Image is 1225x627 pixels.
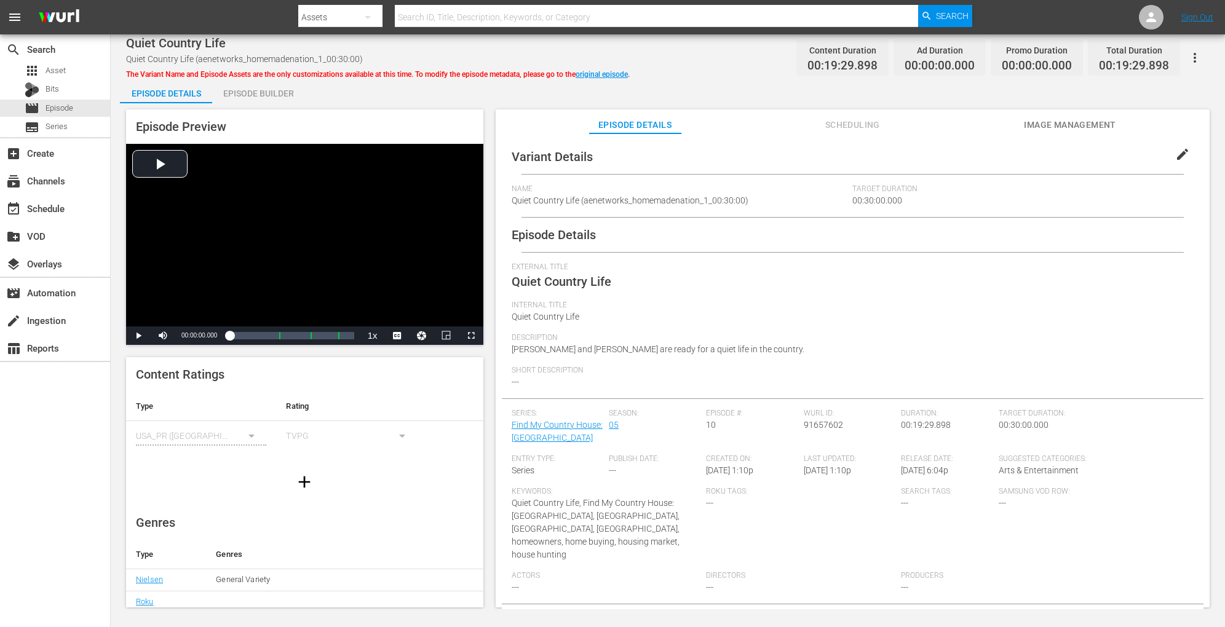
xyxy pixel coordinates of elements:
[706,571,895,581] span: Directors
[46,65,66,77] span: Asset
[1168,140,1197,169] button: edit
[901,409,992,419] span: Duration:
[609,465,616,475] span: ---
[126,144,483,345] div: Video Player
[706,582,713,592] span: ---
[276,392,426,421] th: Rating
[1002,59,1072,73] span: 00:00:00.000
[589,117,681,133] span: Episode Details
[126,70,630,79] span: The Variant Name and Episode Assets are the only customizations available at this time. To modify...
[512,149,593,164] span: Variant Details
[999,420,1049,430] span: 00:30:00.000
[126,392,483,459] table: simple table
[706,454,797,464] span: Created On:
[1099,59,1169,73] span: 00:19:29.898
[46,83,59,95] span: Bits
[6,174,21,189] span: Channels
[512,454,603,464] span: Entry Type:
[807,59,878,73] span: 00:19:29.898
[1099,42,1169,59] div: Total Duration
[706,498,713,508] span: ---
[6,286,21,301] span: Automation
[1175,147,1190,162] span: edit
[512,195,748,205] span: Quiet Country Life (aenetworks_homemadenation_1_00:30:00)
[6,313,21,328] span: Ingestion
[609,420,619,430] a: 05
[999,487,1090,497] span: Samsung VOD Row:
[901,571,1090,581] span: Producers
[229,332,354,339] div: Progress Bar
[609,454,700,464] span: Publish Date:
[512,377,519,387] span: ---
[212,79,304,108] div: Episode Builder
[6,257,21,272] span: Overlays
[804,454,895,464] span: Last Updated:
[212,79,304,103] button: Episode Builder
[512,312,579,321] span: Quiet Country Life
[181,332,217,339] span: 00:00:00.000
[936,5,969,27] span: Search
[410,326,434,345] button: Jump To Time
[25,82,39,97] div: Bits
[46,102,73,114] span: Episode
[46,120,68,133] span: Series
[852,195,902,205] span: 00:30:00.000
[385,326,410,345] button: Captions
[804,465,851,475] span: [DATE] 1:10p
[1002,42,1072,59] div: Promo Duration
[459,326,483,345] button: Fullscreen
[6,341,21,356] span: Reports
[512,498,680,559] span: Quiet Country Life, Find My Country House: [GEOGRAPHIC_DATA], [GEOGRAPHIC_DATA], [GEOGRAPHIC_DATA...
[999,498,1006,508] span: ---
[6,42,21,57] span: Search
[807,42,878,59] div: Content Duration
[136,575,163,584] a: Nielsen
[918,5,972,27] button: Search
[434,326,459,345] button: Picture-in-Picture
[512,262,1187,272] span: External Title
[852,184,1051,194] span: Target Duration
[512,184,847,194] span: Name
[905,42,975,59] div: Ad Duration
[706,487,895,497] span: Roku Tags:
[901,487,992,497] span: Search Tags:
[286,419,416,453] div: TVPG
[126,54,363,64] span: Quiet Country Life (aenetworks_homemadenation_1_00:30:00)
[706,420,716,430] span: 10
[126,36,226,50] span: Quiet Country Life
[25,101,39,116] span: Episode
[512,420,603,443] a: Find My Country House: [GEOGRAPHIC_DATA]
[25,63,39,78] span: Asset
[512,301,1187,310] span: Internal Title
[126,392,276,421] th: Type
[512,582,519,592] span: ---
[206,540,447,569] th: Genres
[1024,117,1116,133] span: Image Management
[706,465,753,475] span: [DATE] 1:10p
[804,409,895,419] span: Wurl ID:
[999,409,1187,419] span: Target Duration:
[512,344,804,354] span: [PERSON_NAME] and [PERSON_NAME] are ready for a quiet life in the country.
[6,146,21,161] span: Create
[512,409,603,419] span: Series:
[576,70,628,79] a: original episode
[706,409,797,419] span: Episode #:
[126,326,151,345] button: Play
[6,229,21,244] span: VOD
[901,582,908,592] span: ---
[804,420,843,430] span: 91657602
[7,10,22,25] span: menu
[151,326,175,345] button: Mute
[30,3,89,32] img: ans4CAIJ8jUAAAAAAAAAAAAAAAAAAAAAAAAgQb4GAAAAAAAAAAAAAAAAAAAAAAAAJMjXAAAAAAAAAAAAAAAAAAAAAAAAgAT5G...
[136,597,154,606] a: Roku
[6,202,21,216] span: Schedule
[360,326,385,345] button: Playback Rate
[901,454,992,464] span: Release Date:
[901,465,948,475] span: [DATE] 6:04p
[999,465,1079,475] span: Arts & Entertainment
[512,487,700,497] span: Keywords:
[25,120,39,135] span: Series
[136,367,224,382] span: Content Ratings
[136,119,226,134] span: Episode Preview
[512,274,611,289] span: Quiet Country Life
